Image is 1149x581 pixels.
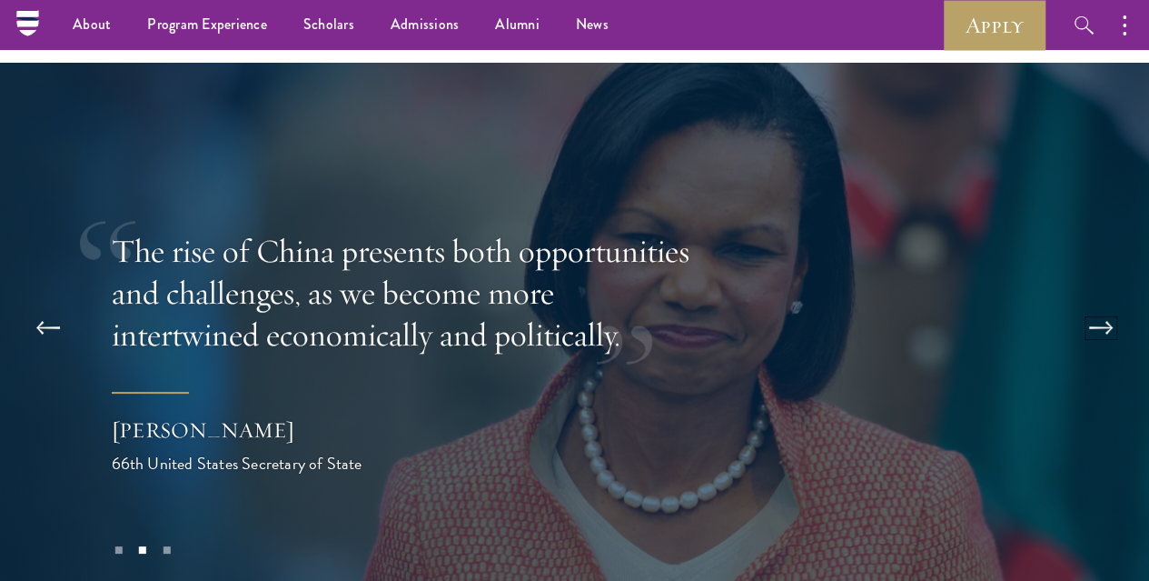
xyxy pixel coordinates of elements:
[112,415,475,446] div: [PERSON_NAME]
[131,538,154,562] button: 2 of 3
[154,538,178,562] button: 3 of 3
[112,451,475,476] div: 66th United States Secretary of State
[112,230,702,356] p: The rise of China presents both opportunities and challenges, as we become more intertwined econo...
[106,538,130,562] button: 1 of 3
